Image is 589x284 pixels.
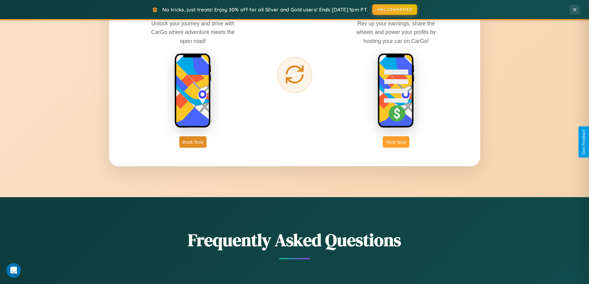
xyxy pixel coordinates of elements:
h2: Frequently Asked Questions [109,228,480,252]
p: Rev up your earnings, share the wheels and power your profits by hosting your car on CarGo! [350,19,442,45]
div: Give Feedback [582,129,586,155]
img: host phone [378,53,415,129]
iframe: Intercom live chat [6,263,21,278]
img: rent phone [174,53,211,129]
span: No tricks, just treats! Enjoy 30% off for all Silver and Gold users! Ends [DATE] 1pm PT. [162,6,368,13]
button: HALLOWEEN30 [372,4,417,15]
button: Book Now [179,136,207,148]
button: Host Now [383,136,409,148]
p: Unlock your journey and drive with CarGo where adventure meets the open road! [147,19,239,45]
